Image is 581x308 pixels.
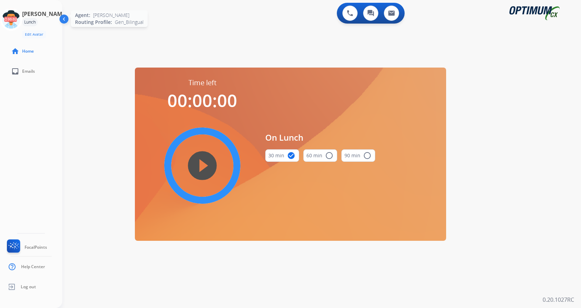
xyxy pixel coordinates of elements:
mat-icon: home [11,47,19,55]
span: [PERSON_NAME] [93,12,129,19]
h3: [PERSON_NAME] [22,10,67,18]
span: 00:00:00 [167,89,237,112]
span: Time left [188,78,216,88]
span: Emails [22,69,35,74]
div: Lunch [22,18,38,26]
button: Edit Avatar [22,30,46,38]
button: 60 min [303,149,337,162]
span: On Lunch [265,131,375,144]
span: Agent: [75,12,90,19]
mat-icon: radio_button_unchecked [325,151,333,160]
span: Gen_Bilingual [115,19,144,26]
mat-icon: radio_button_unchecked [363,151,371,160]
span: Help Center [21,264,45,270]
mat-icon: inbox [11,67,19,76]
span: Routing Profile: [75,19,112,26]
span: Home [22,49,34,54]
button: 30 min [265,149,299,162]
span: FocalPoints [25,245,47,250]
p: 0.20.1027RC [543,296,574,304]
button: 90 min [341,149,375,162]
mat-icon: check_circle [287,151,295,160]
span: Log out [21,284,36,290]
a: FocalPoints [6,239,47,255]
mat-icon: play_circle_filled [198,161,206,170]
